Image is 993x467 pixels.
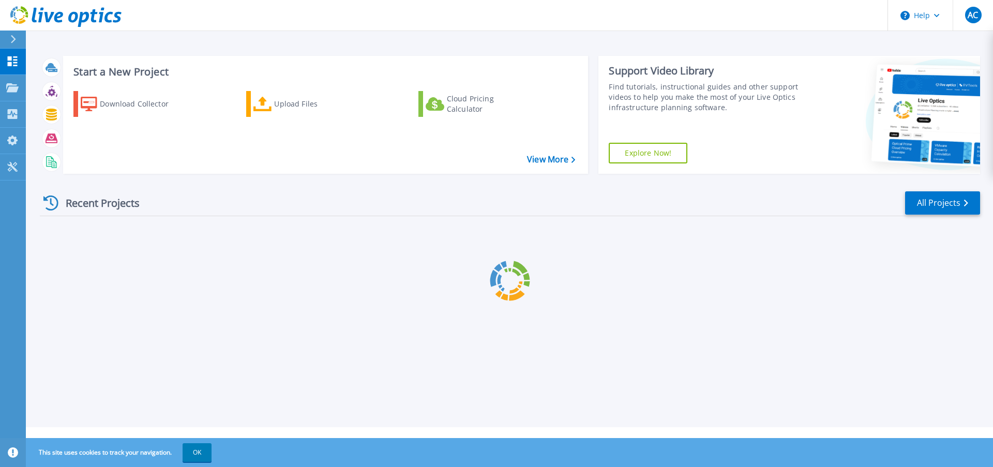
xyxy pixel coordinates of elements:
div: Recent Projects [40,190,154,216]
div: Download Collector [100,94,183,114]
span: AC [968,11,978,19]
a: View More [527,155,575,164]
div: Cloud Pricing Calculator [447,94,530,114]
div: Support Video Library [609,64,803,78]
button: OK [183,443,212,462]
a: Upload Files [246,91,362,117]
div: Find tutorials, instructional guides and other support videos to help you make the most of your L... [609,82,803,113]
a: Explore Now! [609,143,687,163]
div: Upload Files [274,94,357,114]
span: This site uses cookies to track your navigation. [28,443,212,462]
h3: Start a New Project [73,66,575,78]
a: Cloud Pricing Calculator [418,91,534,117]
a: Download Collector [73,91,189,117]
a: All Projects [905,191,980,215]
